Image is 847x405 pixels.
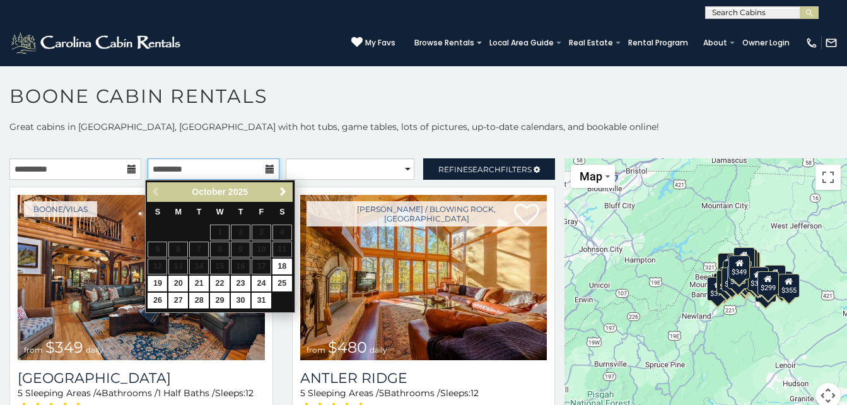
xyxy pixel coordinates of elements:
[278,187,288,197] span: Next
[379,387,384,399] span: 5
[18,370,265,387] h3: Diamond Creek Lodge
[468,165,501,174] span: Search
[300,387,305,399] span: 5
[571,165,615,188] button: Change map style
[259,208,264,216] span: Friday
[423,158,555,180] a: RefineSearchFilters
[563,34,619,52] a: Real Estate
[747,267,769,291] div: $380
[728,255,750,279] div: $349
[733,247,755,271] div: $320
[300,370,547,387] a: Antler Ridge
[148,276,167,291] a: 19
[825,37,838,49] img: mail-regular-white.png
[728,265,749,289] div: $225
[18,195,265,360] img: Diamond Creek Lodge
[279,208,284,216] span: Saturday
[18,387,23,399] span: 5
[197,208,202,216] span: Tuesday
[307,345,325,355] span: from
[300,195,547,360] img: Antler Ridge
[9,30,184,56] img: White-1-2.png
[365,37,395,49] span: My Favs
[18,195,265,360] a: Diamond Creek Lodge from $349 daily
[370,345,387,355] span: daily
[252,276,271,291] a: 24
[245,387,254,399] span: 12
[328,338,367,356] span: $480
[622,34,694,52] a: Rental Program
[210,293,230,308] a: 29
[96,387,102,399] span: 4
[580,170,602,183] span: Map
[168,293,188,308] a: 27
[24,345,43,355] span: from
[86,345,103,355] span: daily
[736,34,796,52] a: Owner Login
[470,387,479,399] span: 12
[272,259,292,274] a: 18
[189,276,209,291] a: 21
[717,270,739,294] div: $325
[238,208,243,216] span: Thursday
[805,37,818,49] img: phone-regular-white.png
[231,293,250,308] a: 30
[483,34,560,52] a: Local Area Guide
[175,208,182,216] span: Monday
[216,208,224,216] span: Wednesday
[45,338,83,356] span: $349
[438,165,532,174] span: Refine Filters
[189,293,209,308] a: 28
[18,370,265,387] a: [GEOGRAPHIC_DATA]
[718,253,739,277] div: $635
[300,195,547,360] a: Antler Ridge from $480 daily
[168,276,188,291] a: 20
[708,277,729,301] div: $375
[148,293,167,308] a: 26
[272,276,292,291] a: 25
[351,37,395,49] a: My Favs
[155,208,160,216] span: Sunday
[697,34,733,52] a: About
[764,265,786,289] div: $930
[815,165,841,190] button: Toggle fullscreen view
[408,34,481,52] a: Browse Rentals
[210,276,230,291] a: 22
[231,276,250,291] a: 23
[24,201,97,217] a: Boone/Vilas
[228,187,248,197] span: 2025
[757,271,779,295] div: $299
[307,201,547,226] a: [PERSON_NAME] / Blowing Rock, [GEOGRAPHIC_DATA]
[192,187,226,197] span: October
[778,274,800,298] div: $355
[158,387,215,399] span: 1 Half Baths /
[721,267,743,291] div: $395
[276,184,291,200] a: Next
[252,293,271,308] a: 31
